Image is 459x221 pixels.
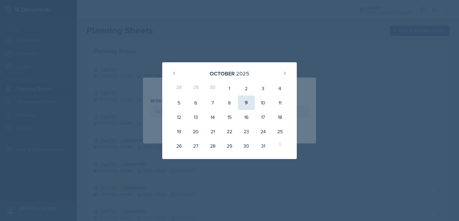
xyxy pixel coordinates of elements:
[187,96,204,110] div: 6
[221,139,238,153] div: 29
[238,124,255,139] div: 23
[204,110,221,124] div: 14
[272,110,288,124] div: 18
[272,81,288,96] div: 4
[238,81,255,96] div: 2
[204,96,221,110] div: 7
[187,124,204,139] div: 20
[255,81,272,96] div: 3
[255,110,272,124] div: 17
[238,110,255,124] div: 16
[221,81,238,96] div: 1
[272,124,288,139] div: 25
[204,124,221,139] div: 21
[272,139,288,153] div: 1
[210,69,235,78] div: October
[236,69,249,78] div: 2025
[187,139,204,153] div: 27
[238,139,255,153] div: 30
[255,139,272,153] div: 31
[171,139,187,153] div: 26
[238,96,255,110] div: 9
[171,110,187,124] div: 12
[272,96,288,110] div: 11
[221,124,238,139] div: 22
[255,124,272,139] div: 24
[204,139,221,153] div: 28
[171,96,187,110] div: 5
[187,110,204,124] div: 13
[204,81,221,96] div: 30
[171,124,187,139] div: 19
[221,110,238,124] div: 15
[187,81,204,96] div: 29
[255,96,272,110] div: 10
[221,96,238,110] div: 8
[171,81,187,96] div: 28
